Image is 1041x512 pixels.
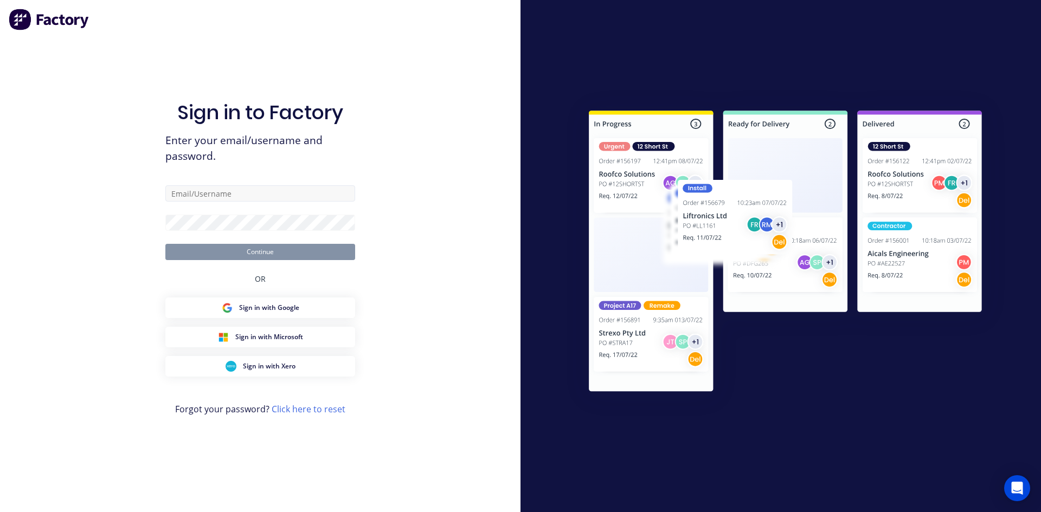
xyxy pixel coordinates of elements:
div: Open Intercom Messenger [1004,475,1030,501]
button: Microsoft Sign inSign in with Microsoft [165,327,355,347]
button: Continue [165,244,355,260]
span: Sign in with Google [239,303,299,313]
img: Factory [9,9,90,30]
span: Sign in with Xero [243,361,295,371]
h1: Sign in to Factory [177,101,343,124]
button: Google Sign inSign in with Google [165,297,355,318]
span: Forgot your password? [175,403,345,416]
button: Xero Sign inSign in with Xero [165,356,355,377]
div: OR [255,260,266,297]
img: Sign in [565,89,1006,417]
span: Sign in with Microsoft [235,332,303,342]
img: Xero Sign in [226,361,236,372]
a: Click here to reset [272,403,345,415]
img: Google Sign in [222,302,233,313]
input: Email/Username [165,185,355,202]
img: Microsoft Sign in [218,332,229,342]
span: Enter your email/username and password. [165,133,355,164]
